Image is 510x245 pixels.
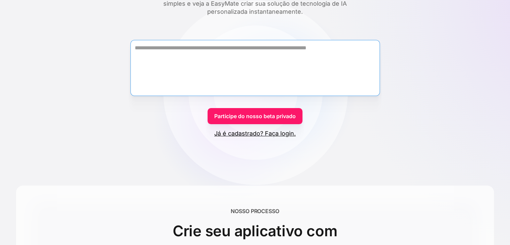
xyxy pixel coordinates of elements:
[173,222,337,240] font: Crie seu aplicativo com
[208,108,302,124] a: Participe do nosso beta privado
[16,28,494,138] form: Forma
[214,130,296,138] a: Já é cadastrado? Faça login.
[231,208,279,214] font: NOSSO PROCESSO
[214,130,296,137] font: Já é cadastrado? Faça login.
[214,113,296,119] font: Participe do nosso beta privado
